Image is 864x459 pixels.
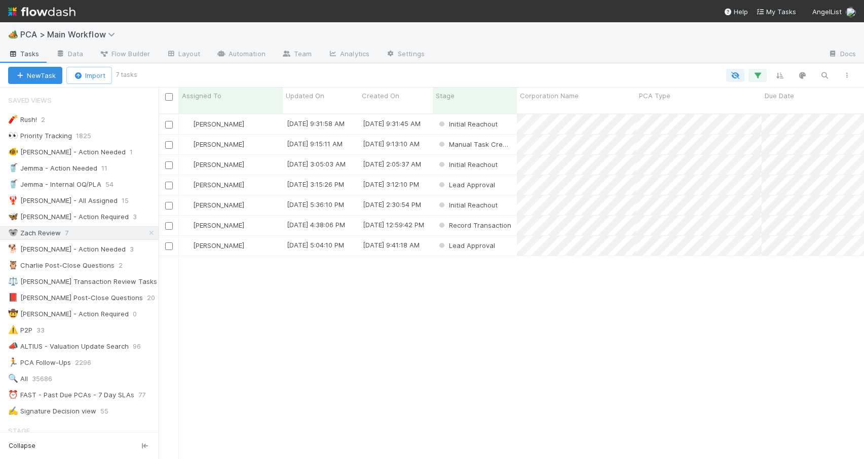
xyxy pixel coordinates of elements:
[165,182,173,189] input: Toggle Row Selected
[437,119,498,129] div: Initial Reachout
[193,181,244,189] span: [PERSON_NAME]
[116,70,137,79] small: 7 tasks
[362,91,399,101] span: Created On
[8,163,18,172] span: 🥤
[158,47,208,63] a: Layout
[756,8,796,16] span: My Tasks
[91,47,158,63] a: Flow Builder
[8,130,72,142] div: Priority Tracking
[287,199,344,210] div: [DATE] 5:36:10 PM
[363,220,424,230] div: [DATE] 12:59:42 PM
[76,130,101,142] span: 1825
[75,356,101,369] span: 2296
[193,201,244,209] span: [PERSON_NAME]
[193,160,244,169] span: [PERSON_NAME]
[437,221,511,229] span: Record Transaction
[119,259,133,272] span: 2
[437,139,512,149] div: Manual Task Creation
[165,141,173,149] input: Toggle Row Selected
[9,441,35,450] span: Collapse
[724,7,748,17] div: Help
[138,389,156,401] span: 77
[183,159,244,170] div: [PERSON_NAME]
[183,241,192,249] img: avatar_dd78c015-5c19-403d-b5d7-976f9c2ba6b3.png
[8,30,18,38] span: 🏕️
[437,140,519,148] span: Manual Task Creation
[437,220,511,230] div: Record Transaction
[320,47,378,63] a: Analytics
[183,160,192,169] img: avatar_dd78c015-5c19-403d-b5d7-976f9c2ba6b3.png
[8,356,71,369] div: PCA Follow-Ups
[183,201,192,209] img: avatar_dd78c015-5c19-403d-b5d7-976f9c2ba6b3.png
[41,113,55,126] span: 2
[8,342,18,350] span: 📣
[436,91,455,101] span: Stage
[437,200,498,210] div: Initial Reachout
[520,91,579,101] span: Corporation Name
[437,241,495,249] span: Lead Approval
[437,240,495,251] div: Lead Approval
[183,180,244,190] div: [PERSON_NAME]
[8,405,96,418] div: Signature Decision view
[8,196,18,204] span: 🦞
[183,200,244,210] div: [PERSON_NAME]
[287,139,343,149] div: [DATE] 9:15:11 AM
[8,374,18,383] span: 🔍
[274,47,320,63] a: Team
[8,194,118,207] div: [PERSON_NAME] - All Assigned
[8,358,18,366] span: 🏃
[8,325,18,334] span: ⚠️
[363,139,420,149] div: [DATE] 9:13:10 AM
[65,227,79,239] span: 7
[756,7,796,17] a: My Tasks
[8,244,18,253] span: 🐕
[437,120,498,128] span: Initial Reachout
[639,91,670,101] span: PCA Type
[101,162,118,175] span: 11
[193,221,244,229] span: [PERSON_NAME]
[193,120,244,128] span: [PERSON_NAME]
[165,161,173,169] input: Toggle Row Selected
[8,113,37,126] div: Rush!
[765,91,794,101] span: Due Date
[8,49,40,59] span: Tasks
[20,29,120,39] span: PCA > Main Workflow
[8,277,18,285] span: ⚖️
[165,202,173,210] input: Toggle Row Selected
[183,139,244,149] div: [PERSON_NAME]
[133,340,151,353] span: 96
[193,140,244,148] span: [PERSON_NAME]
[8,340,129,353] div: ALTIUS - Valuation Update Search
[105,178,124,191] span: 54
[66,67,112,84] button: Import
[8,421,30,441] span: Stage
[8,211,129,223] div: [PERSON_NAME] - Action Required
[165,222,173,230] input: Toggle Row Selected
[183,119,244,129] div: [PERSON_NAME]
[363,199,421,210] div: [DATE] 2:30:54 PM
[363,240,420,250] div: [DATE] 9:41:18 AM
[36,324,55,337] span: 33
[208,47,274,63] a: Automation
[165,121,173,129] input: Toggle Row Selected
[100,405,119,418] span: 55
[182,91,221,101] span: Assigned To
[846,7,856,17] img: avatar_dd78c015-5c19-403d-b5d7-976f9c2ba6b3.png
[8,115,18,123] span: 🧨
[133,211,147,223] span: 3
[8,131,18,140] span: 👀
[437,159,498,170] div: Initial Reachout
[130,146,143,158] span: 1
[8,293,18,302] span: 📕
[8,147,18,156] span: 🐠
[8,212,18,221] span: 🦋
[8,372,28,385] div: All
[8,162,97,175] div: Jemma - Action Needed
[8,146,126,158] div: [PERSON_NAME] - Action Needed
[8,389,134,401] div: FAST - Past Due PCAs - 7 Day SLAs
[8,90,52,110] span: Saved Views
[165,93,173,101] input: Toggle All Rows Selected
[8,324,32,337] div: P2P
[8,178,101,191] div: Jemma - Internal OQ/PLA
[437,160,498,169] span: Initial Reachout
